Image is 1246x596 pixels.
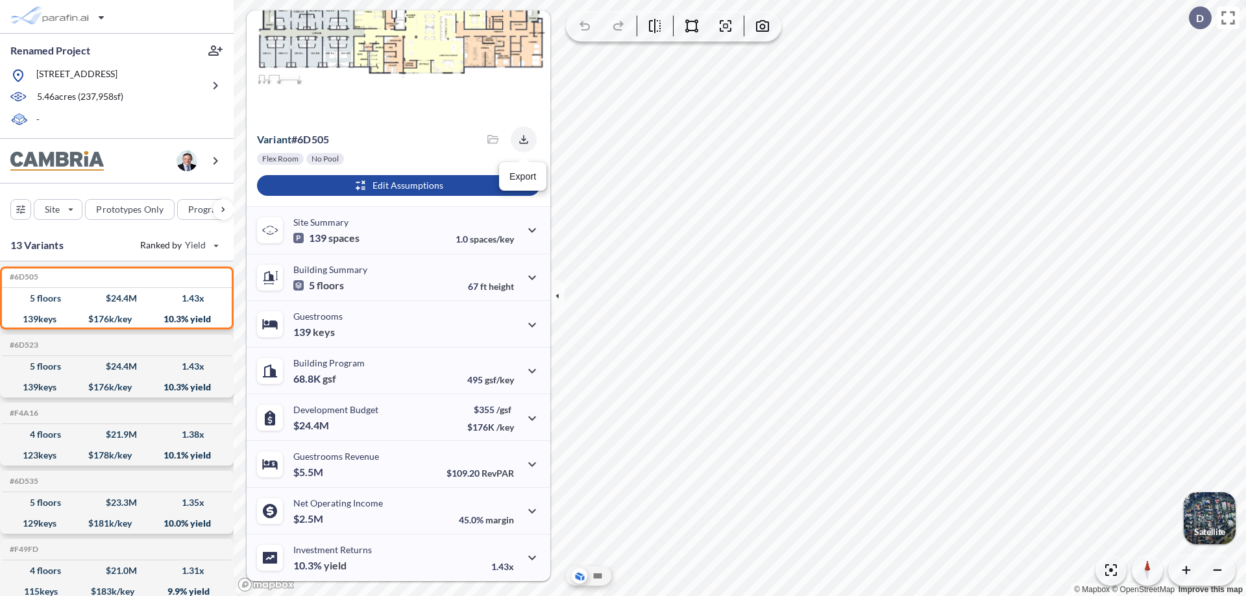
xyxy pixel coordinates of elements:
[293,372,336,385] p: 68.8K
[1074,585,1110,594] a: Mapbox
[313,326,335,339] span: keys
[85,199,175,220] button: Prototypes Only
[489,281,514,292] span: height
[1196,12,1204,24] p: D
[1179,585,1243,594] a: Improve this map
[491,561,514,572] p: 1.43x
[496,404,511,415] span: /gsf
[590,568,605,584] button: Site Plan
[293,217,348,228] p: Site Summary
[324,559,347,572] span: yield
[257,133,291,145] span: Variant
[572,568,587,584] button: Aerial View
[37,90,123,104] p: 5.46 acres ( 237,958 sf)
[45,203,60,216] p: Site
[293,419,331,432] p: $24.4M
[293,466,325,479] p: $5.5M
[485,514,514,525] span: margin
[36,113,40,128] p: -
[10,43,90,58] p: Renamed Project
[293,311,343,322] p: Guestrooms
[496,422,514,433] span: /key
[293,497,383,508] p: Net Operating Income
[317,279,344,292] span: floors
[293,544,372,555] p: Investment Returns
[293,232,360,244] p: 139
[293,279,344,292] p: 5
[7,477,38,486] h5: Click to copy the code
[323,372,336,385] span: gsf
[293,404,378,415] p: Development Budget
[468,281,514,292] p: 67
[482,468,514,479] span: RevPAR
[467,422,514,433] p: $176K
[456,233,514,244] p: 1.0
[311,154,339,164] p: No Pool
[177,150,197,171] img: user logo
[293,357,365,368] p: Building Program
[485,374,514,385] span: gsf/key
[467,404,514,415] p: $355
[96,203,164,216] p: Prototypes Only
[185,239,206,252] span: Yield
[293,451,379,462] p: Guestrooms Revenue
[262,154,299,164] p: Flex Room
[7,340,38,350] h5: Click to copy the code
[257,133,329,146] p: # 6d505
[1112,585,1175,594] a: OpenStreetMap
[1184,492,1236,544] img: Switcher Image
[446,468,514,479] p: $109.20
[238,577,295,592] a: Mapbox homepage
[373,179,443,192] p: Edit Assumptions
[293,512,325,525] p: $2.5M
[467,374,514,385] p: 495
[459,514,514,525] p: 45.0%
[7,545,38,554] h5: Click to copy the code
[34,199,82,220] button: Site
[1184,492,1236,544] button: Switcher ImageSatellite
[509,170,536,184] p: Export
[10,237,64,253] p: 13 Variants
[293,326,335,339] p: 139
[257,175,540,196] button: Edit Assumptions
[177,199,247,220] button: Program
[328,232,360,244] span: spaces
[130,235,227,256] button: Ranked by Yield
[10,151,104,171] img: BrandImage
[7,409,38,418] h5: Click to copy the code
[7,272,38,281] h5: Click to copy the code
[1194,527,1225,537] p: Satellite
[293,559,347,572] p: 10.3%
[188,203,225,216] p: Program
[480,281,487,292] span: ft
[470,233,514,244] span: spaces/key
[36,67,117,84] p: [STREET_ADDRESS]
[293,264,367,275] p: Building Summary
